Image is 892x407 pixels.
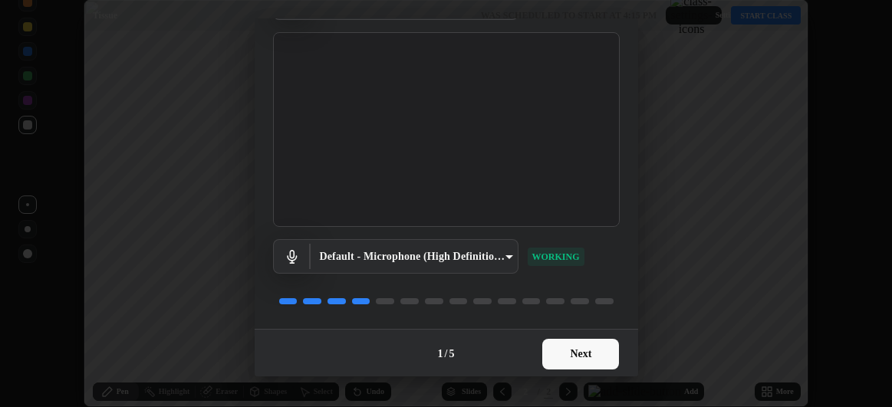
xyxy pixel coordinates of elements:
[438,346,443,362] h4: 1
[449,346,454,362] h4: 5
[542,339,619,369] button: Next
[445,346,448,362] h4: /
[532,250,580,264] p: WORKING
[311,239,518,274] div: FHD Camera (33f1:1001)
